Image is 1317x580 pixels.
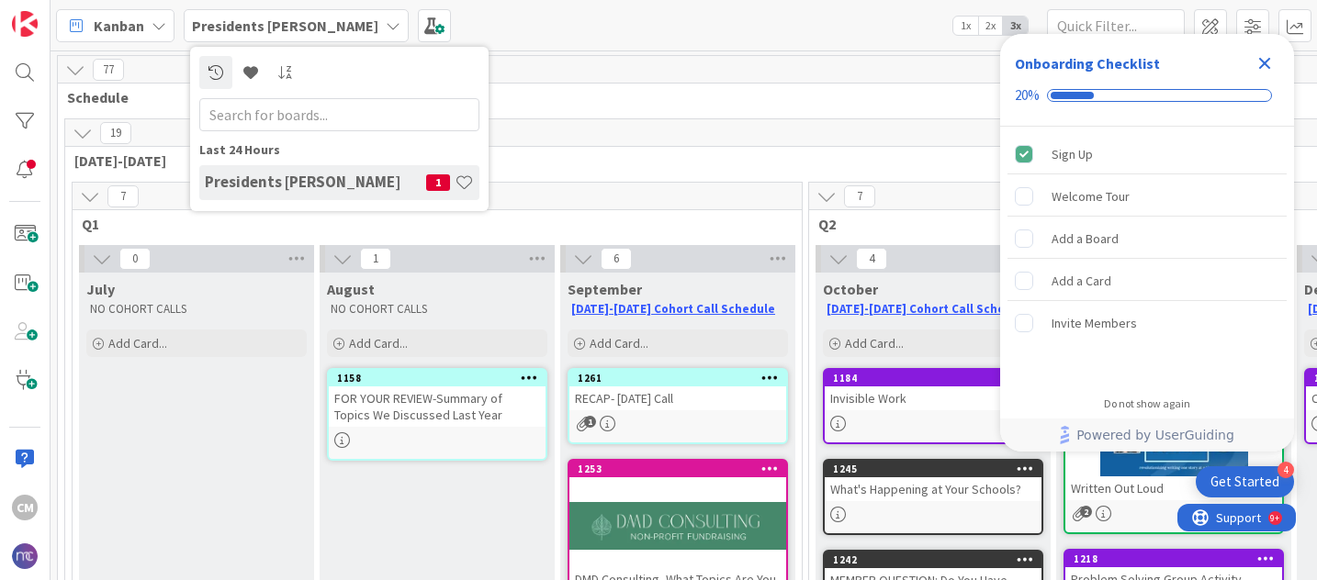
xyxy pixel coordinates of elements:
div: Sign Up is complete. [1007,134,1287,174]
div: 1218 [1074,552,1282,565]
div: CM [12,495,38,520]
div: 20% [1015,87,1040,104]
div: 1245 [833,463,1041,475]
div: RECAP- [DATE] Call [569,386,786,410]
span: September [568,280,642,298]
span: 77 [93,59,124,81]
div: Add a Card is incomplete. [1007,261,1287,301]
div: 1261 [569,370,786,386]
span: Add Card... [845,335,904,351]
div: Add a Board [1052,228,1119,250]
span: 1 [426,174,450,191]
span: 0 [119,248,151,270]
span: Add Card... [590,335,648,351]
span: Kanban [94,15,144,37]
span: 4 [856,248,887,270]
div: Add a Card [1052,270,1111,292]
div: Invisible Work [825,386,1041,410]
div: 1158FOR YOUR REVIEW-Summary of Topics We Discussed Last Year [329,370,546,427]
div: 1184Invisible Work [825,370,1041,410]
div: 1184 [825,370,1041,386]
span: 1x [953,17,978,35]
div: Do not show again [1104,396,1190,411]
div: 4 [1278,462,1294,478]
span: Support [39,3,84,25]
span: 19 [100,122,131,144]
a: Powered by UserGuiding [1009,418,1285,452]
a: [DATE]-[DATE] Cohort Call Schedule [827,301,1030,317]
div: 1261 [578,372,786,385]
input: Search for boards... [199,98,479,131]
span: August [327,280,375,298]
div: Open Get Started checklist, remaining modules: 4 [1196,466,1294,497]
div: Close Checklist [1250,49,1279,78]
div: 1245What's Happening at Your Schools? [825,461,1041,501]
div: Sign Up [1052,143,1093,165]
div: Onboarding Checklist [1015,52,1160,74]
h4: Presidents [PERSON_NAME] [205,173,426,191]
div: 1158 [337,372,546,385]
div: Invite Members is incomplete. [1007,303,1287,343]
div: Checklist progress: 20% [1015,87,1279,104]
span: 7 [107,185,139,207]
span: 3x [1003,17,1028,35]
div: Invite Members [1052,312,1137,334]
div: Footer [1000,418,1294,452]
div: What's Happening at Your Schools? [825,477,1041,501]
div: Checklist Container [1000,34,1294,452]
span: 1 [360,248,391,270]
div: Add a Board is incomplete. [1007,218,1287,259]
p: NO COHORT CALLS [90,302,303,317]
span: 2x [978,17,1003,35]
span: 1 [584,416,596,428]
div: 1245 [825,461,1041,477]
div: Welcome Tour is incomplete. [1007,176,1287,217]
div: 1253 [578,463,786,475]
div: 1253 [569,461,786,477]
img: avatar [12,543,38,569]
input: Quick Filter... [1047,9,1185,42]
span: Powered by UserGuiding [1076,424,1234,446]
div: 1218 [1065,551,1282,567]
span: Add Card... [349,335,408,351]
div: FOR YOUR REVIEW-Summary of Topics We Discussed Last Year [329,386,546,427]
span: Q1 [82,215,779,233]
p: NO COHORT CALLS [331,302,544,317]
div: 1184 [833,372,1041,385]
div: 1158 [329,370,546,386]
div: Last 24 Hours [199,140,479,160]
span: Add Card... [108,335,167,351]
div: 1261RECAP- [DATE] Call [569,370,786,410]
span: July [86,280,115,298]
span: 7 [844,185,875,207]
div: Welcome Tour [1052,185,1130,207]
div: Written Out Loud [1065,476,1282,500]
div: Get Started [1210,473,1279,491]
div: 1242 [825,552,1041,568]
div: 9+ [93,7,102,22]
img: Visit kanbanzone.com [12,11,38,37]
span: 2 [1080,506,1092,518]
b: Presidents [PERSON_NAME] [192,17,378,35]
div: Checklist items [1000,127,1294,385]
a: [DATE]-[DATE] Cohort Call Schedule [571,301,775,317]
div: 1242 [833,553,1041,566]
span: October [823,280,878,298]
span: 6 [601,248,632,270]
